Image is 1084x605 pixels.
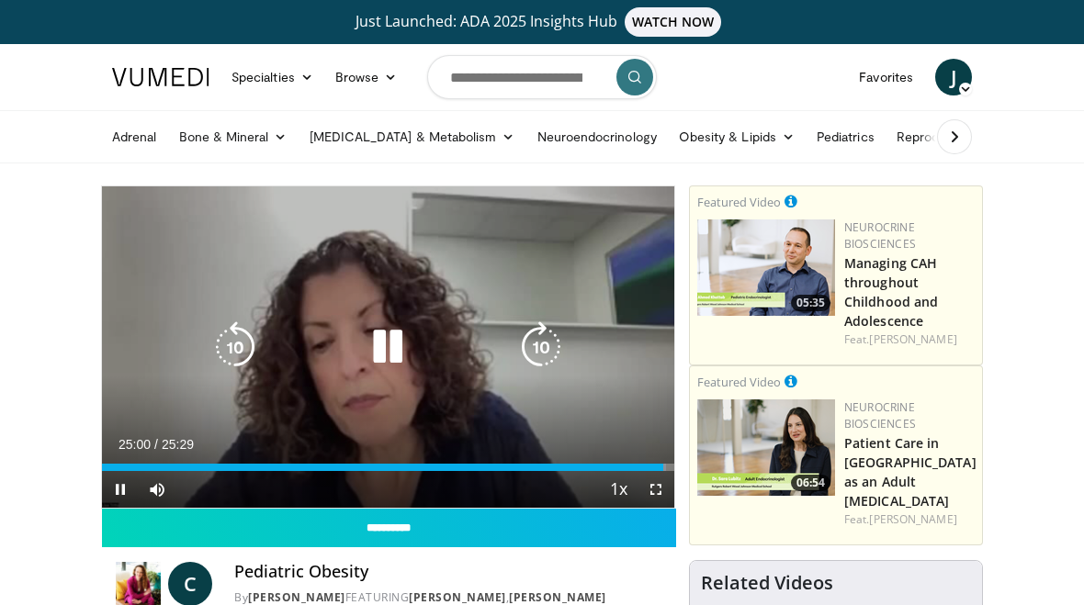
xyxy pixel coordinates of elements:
[625,7,722,37] span: WATCH NOW
[162,437,194,452] span: 25:29
[844,511,977,528] div: Feat.
[844,399,916,431] a: Neurocrine Biosciences
[848,59,924,95] a: Favorites
[697,399,835,496] img: 69d9a9c3-9e0d-45c7-989e-b720a70fb3d0.png.150x105_q85_crop-smart_upscale.png
[102,464,674,471] div: Progress Bar
[869,511,956,527] a: [PERSON_NAME]
[154,437,158,452] span: /
[324,59,409,95] a: Browse
[220,59,324,95] a: Specialties
[526,118,668,155] a: Neuroendocrinology
[697,194,781,210] small: Featured Video
[697,374,781,390] small: Featured Video
[299,118,526,155] a: [MEDICAL_DATA] & Metabolism
[701,572,833,594] h4: Related Videos
[509,589,606,605] a: [PERSON_NAME]
[869,331,956,347] a: [PERSON_NAME]
[409,589,506,605] a: [PERSON_NAME]
[119,437,151,452] span: 25:00
[638,471,674,508] button: Fullscreen
[844,434,977,510] a: Patient Care in [GEOGRAPHIC_DATA] as an Adult [MEDICAL_DATA]
[102,471,139,508] button: Pause
[112,68,209,86] img: VuMedi Logo
[935,59,972,95] a: J
[234,562,661,582] h4: Pediatric Obesity
[248,589,345,605] a: [PERSON_NAME]
[844,219,916,252] a: Neurocrine Biosciences
[101,118,168,155] a: Adrenal
[791,295,830,311] span: 05:35
[601,471,638,508] button: Playback Rate
[668,118,806,155] a: Obesity & Lipids
[806,118,886,155] a: Pediatrics
[886,118,987,155] a: Reproductive
[697,219,835,316] img: 56bc924d-1fb1-4cf0-9f63-435b399b5585.png.150x105_q85_crop-smart_upscale.png
[427,55,657,99] input: Search topics, interventions
[697,219,835,316] a: 05:35
[102,186,674,508] video-js: Video Player
[844,254,938,330] a: Managing CAH throughout Childhood and Adolescence
[168,118,299,155] a: Bone & Mineral
[139,471,175,508] button: Mute
[101,7,983,37] a: Just Launched: ADA 2025 Insights HubWATCH NOW
[844,331,975,348] div: Feat.
[791,475,830,491] span: 06:54
[697,399,835,496] a: 06:54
